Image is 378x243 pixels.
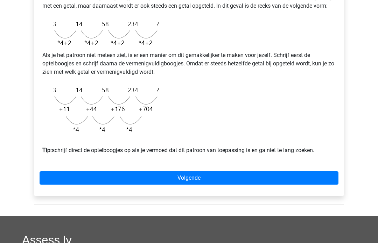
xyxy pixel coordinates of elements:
[42,82,163,138] img: Exponential_Example_2_3.png
[40,172,338,185] a: Volgende
[42,138,336,155] p: schrijf direct de optelboogjes op als je vermoed dat dit patroon van toepassing is en ga niet te ...
[42,16,163,51] img: Exponential_Example_2_2.png
[42,51,336,77] p: Als je het patroon niet meteen ziet, is er een manier om dit gemakkelijker te maken voor jezelf. ...
[42,147,52,154] b: Tip:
